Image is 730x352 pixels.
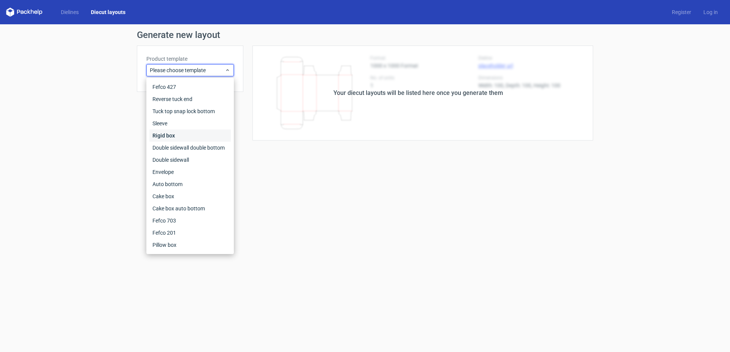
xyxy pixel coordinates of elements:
a: Diecut layouts [85,8,132,16]
a: Dielines [55,8,85,16]
div: Double sidewall [149,154,231,166]
div: Sleeve [149,117,231,129]
span: Please choose template [150,66,225,74]
div: Tuck top snap lock bottom [149,105,231,117]
h1: Generate new layout [137,30,593,39]
a: Log in [697,8,724,16]
div: Pillow box [149,239,231,251]
div: Cake box [149,190,231,202]
div: Auto bottom [149,178,231,190]
div: Fefco 427 [149,81,231,93]
label: Product template [146,55,234,63]
div: Rigid box [149,129,231,142]
div: Double sidewall double bottom [149,142,231,154]
div: Cake box auto bottom [149,202,231,215]
div: Your diecut layouts will be listed here once you generate them [333,88,503,98]
div: Envelope [149,166,231,178]
div: Reverse tuck end [149,93,231,105]
a: Register [666,8,697,16]
div: Fefco 201 [149,227,231,239]
div: Fefco 703 [149,215,231,227]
